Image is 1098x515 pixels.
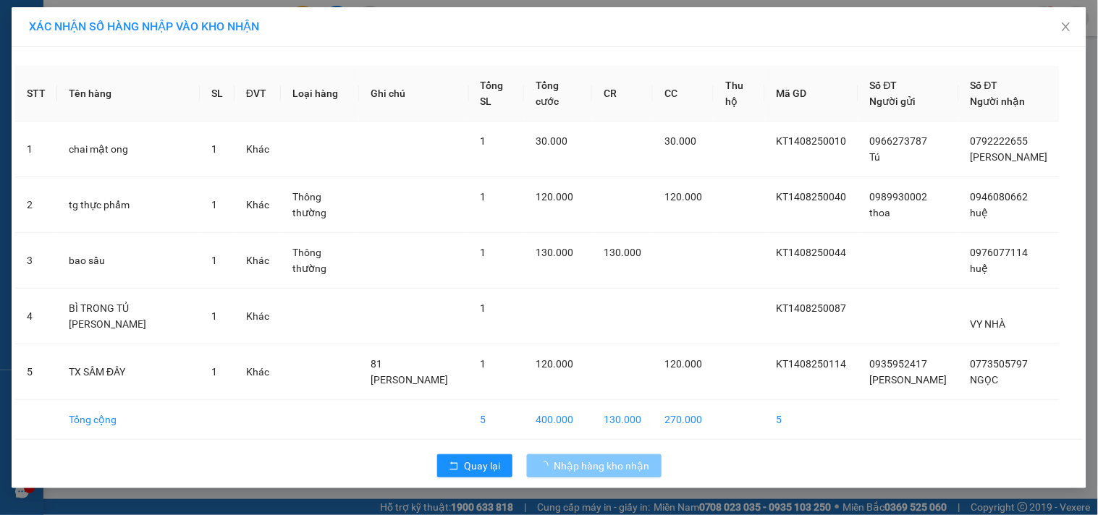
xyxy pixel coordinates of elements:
[437,454,512,477] button: rollbackQuay lại
[971,358,1029,370] span: 0773505797
[57,289,200,344] td: BÌ TRONG TỦ [PERSON_NAME]
[870,95,916,107] span: Người gửi
[536,135,567,147] span: 30.000
[281,177,359,233] td: Thông thường
[15,289,57,344] td: 4
[527,454,662,477] button: Nhập hàng kho nhận
[371,358,448,386] span: 81 [PERSON_NAME]
[870,374,947,386] span: [PERSON_NAME]
[211,310,217,322] span: 1
[1060,21,1072,33] span: close
[664,135,696,147] span: 30.000
[211,366,217,378] span: 1
[57,233,200,289] td: bao sầu
[777,247,847,258] span: KT1408250044
[971,95,1026,107] span: Người nhận
[469,400,525,440] td: 5
[971,318,1006,330] span: VY NHÀ
[57,344,200,400] td: TX SÂM ĐÂY
[359,66,469,122] th: Ghi chú
[235,233,281,289] td: Khác
[870,80,898,91] span: Số ĐT
[15,177,57,233] td: 2
[235,122,281,177] td: Khác
[235,66,281,122] th: ĐVT
[200,66,235,122] th: SL
[971,151,1048,163] span: [PERSON_NAME]
[524,400,592,440] td: 400.000
[281,233,359,289] td: Thông thường
[57,66,200,122] th: Tên hàng
[29,20,259,33] span: XÁC NHẬN SỐ HÀNG NHẬP VÀO KHO NHẬN
[524,66,592,122] th: Tổng cước
[481,358,486,370] span: 1
[971,247,1029,258] span: 0976077114
[714,66,764,122] th: Thu hộ
[664,358,702,370] span: 120.000
[870,135,928,147] span: 0966273787
[971,191,1029,203] span: 0946080662
[211,255,217,266] span: 1
[15,66,57,122] th: STT
[971,135,1029,147] span: 0792222655
[870,151,881,163] span: Tú
[1046,7,1086,48] button: Close
[536,247,573,258] span: 130.000
[971,374,999,386] span: NGỌC
[870,207,891,218] span: thoa
[15,122,57,177] td: 1
[449,461,459,472] span: rollback
[536,358,573,370] span: 120.000
[469,66,525,122] th: Tổng SL
[971,263,989,274] span: huệ
[664,191,702,203] span: 120.000
[604,247,641,258] span: 130.000
[235,177,281,233] td: Khác
[971,80,998,91] span: Số ĐT
[235,344,281,400] td: Khác
[971,207,989,218] span: huệ
[481,135,486,147] span: 1
[57,122,200,177] td: chai mật ong
[465,458,501,474] span: Quay lại
[765,400,858,440] td: 5
[554,458,650,474] span: Nhập hàng kho nhận
[592,400,653,440] td: 130.000
[592,66,653,122] th: CR
[57,177,200,233] td: tg thực phẩm
[539,461,554,471] span: loading
[777,135,847,147] span: KT1408250010
[481,302,486,314] span: 1
[57,400,200,440] td: Tổng cộng
[653,66,714,122] th: CC
[235,289,281,344] td: Khác
[777,358,847,370] span: KT1408250114
[281,66,359,122] th: Loại hàng
[777,302,847,314] span: KT1408250087
[211,143,217,155] span: 1
[211,199,217,210] span: 1
[777,191,847,203] span: KT1408250040
[870,191,928,203] span: 0989930002
[870,358,928,370] span: 0935952417
[481,191,486,203] span: 1
[765,66,858,122] th: Mã GD
[536,191,573,203] span: 120.000
[15,233,57,289] td: 3
[653,400,714,440] td: 270.000
[15,344,57,400] td: 5
[481,247,486,258] span: 1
